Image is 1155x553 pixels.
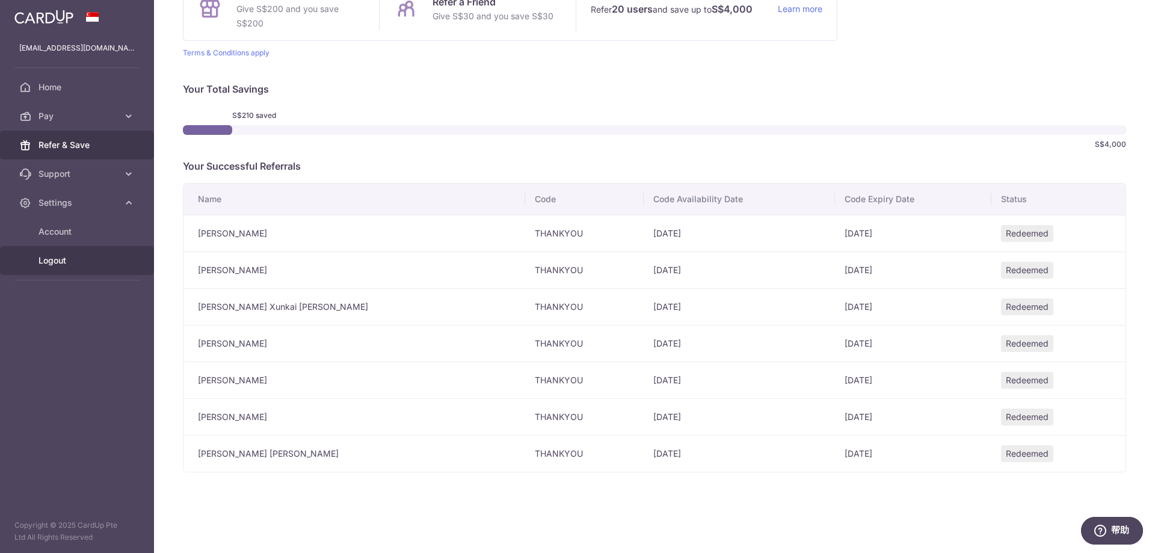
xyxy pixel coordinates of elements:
span: Home [38,81,118,93]
td: THANKYOU [525,435,644,472]
td: THANKYOU [525,398,644,435]
td: [DATE] [644,362,835,398]
th: Name [183,184,525,215]
p: Your Total Savings [183,82,1126,96]
iframe: 打开一个小组件，您可以在其中找到更多信息 [1080,517,1143,547]
td: [DATE] [835,398,991,435]
td: [DATE] [644,288,835,325]
td: [PERSON_NAME] [PERSON_NAME] [183,435,525,472]
td: THANKYOU [525,288,644,325]
p: Refer and save up to [591,2,768,17]
td: [PERSON_NAME] [183,215,525,252]
span: Redeemed [1001,409,1053,425]
span: 帮助 [31,8,49,19]
td: THANKYOU [525,325,644,362]
td: [PERSON_NAME] [183,325,525,362]
td: [PERSON_NAME] Xunkai [PERSON_NAME] [183,288,525,325]
td: [DATE] [644,325,835,362]
td: [DATE] [644,435,835,472]
p: Give S$30 and you save S$30 [433,9,553,23]
td: [DATE] [644,398,835,435]
td: [DATE] [835,325,991,362]
span: Redeemed [1001,335,1053,352]
td: THANKYOU [525,215,644,252]
strong: S$4,000 [712,2,753,16]
span: Redeemed [1001,445,1053,462]
th: Code Availability Date [644,184,835,215]
th: Code Expiry Date [835,184,991,215]
strong: 20 users [612,2,653,16]
td: [PERSON_NAME] [183,398,525,435]
span: S$210 saved [232,111,295,120]
span: Account [38,226,118,238]
span: Settings [38,197,118,209]
td: THANKYOU [525,252,644,288]
span: S$4,000 [1095,140,1126,149]
span: Support [38,168,118,180]
span: Pay [38,110,118,122]
td: [PERSON_NAME] [183,362,525,398]
p: Give S$200 and you save S$200 [236,2,365,31]
td: [DATE] [644,215,835,252]
td: [DATE] [835,362,991,398]
p: [EMAIL_ADDRESS][DOMAIN_NAME] [19,42,135,54]
span: Refer & Save [38,139,118,151]
td: [DATE] [835,288,991,325]
td: THANKYOU [525,362,644,398]
span: Redeemed [1001,225,1053,242]
td: [DATE] [835,252,991,288]
img: CardUp [14,10,73,24]
span: Logout [38,255,118,267]
td: [DATE] [835,435,991,472]
a: Terms & Conditions apply [183,48,269,57]
span: Redeemed [1001,372,1053,389]
th: Code [525,184,644,215]
th: Status [991,184,1126,215]
span: Redeemed [1001,262,1053,279]
a: Learn more [778,2,822,17]
span: Redeemed [1001,298,1053,315]
td: [PERSON_NAME] [183,252,525,288]
td: [DATE] [644,252,835,288]
p: Your Successful Referrals [183,159,1126,173]
td: [DATE] [835,215,991,252]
